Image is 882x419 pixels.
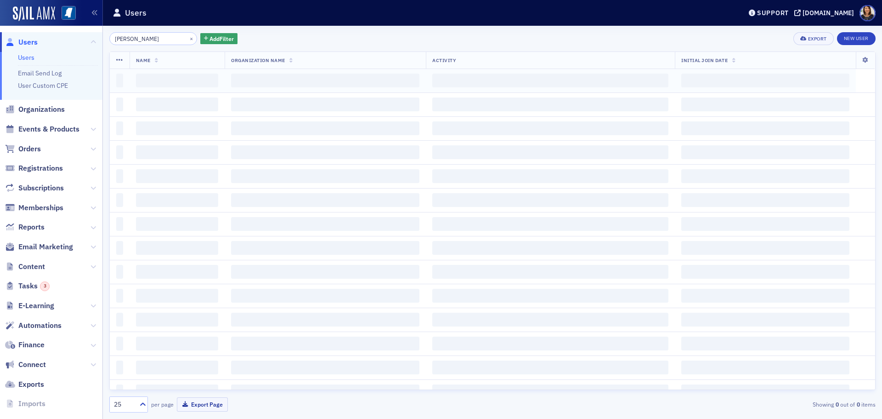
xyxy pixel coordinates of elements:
[5,301,54,311] a: E-Learning
[18,262,45,272] span: Content
[18,81,68,90] a: User Custom CPE
[231,121,419,135] span: ‌
[18,37,38,47] span: Users
[231,169,419,183] span: ‌
[681,145,849,159] span: ‌
[432,385,668,398] span: ‌
[681,121,849,135] span: ‌
[18,144,41,154] span: Orders
[151,400,174,408] label: per page
[18,104,65,115] span: Organizations
[116,74,123,87] span: ‌
[837,32,876,45] a: New User
[13,6,55,21] a: SailAMX
[5,222,45,232] a: Reports
[627,400,876,408] div: Showing out of items
[681,241,849,255] span: ‌
[681,217,849,231] span: ‌
[5,183,64,193] a: Subscriptions
[432,74,668,87] span: ‌
[793,32,833,45] button: Export
[5,242,73,252] a: Email Marketing
[231,385,419,398] span: ‌
[231,57,285,63] span: Organization Name
[116,337,123,350] span: ‌
[5,379,44,390] a: Exports
[231,74,419,87] span: ‌
[5,163,63,173] a: Registrations
[18,301,54,311] span: E-Learning
[432,193,668,207] span: ‌
[5,321,62,331] a: Automations
[116,313,123,327] span: ‌
[18,124,79,134] span: Events & Products
[200,33,238,45] button: AddFilter
[681,289,849,303] span: ‌
[432,57,456,63] span: Activity
[116,265,123,279] span: ‌
[125,7,147,18] h1: Users
[136,289,218,303] span: ‌
[681,265,849,279] span: ‌
[432,313,668,327] span: ‌
[432,217,668,231] span: ‌
[136,265,218,279] span: ‌
[18,242,73,252] span: Email Marketing
[231,241,419,255] span: ‌
[5,262,45,272] a: Content
[681,385,849,398] span: ‌
[757,9,789,17] div: Support
[18,69,62,77] a: Email Send Log
[18,203,63,213] span: Memberships
[18,321,62,331] span: Automations
[177,397,228,412] button: Export Page
[136,241,218,255] span: ‌
[432,169,668,183] span: ‌
[231,361,419,374] span: ‌
[136,121,218,135] span: ‌
[681,313,849,327] span: ‌
[18,163,63,173] span: Registrations
[231,145,419,159] span: ‌
[231,337,419,350] span: ‌
[136,337,218,350] span: ‌
[187,34,196,42] button: ×
[116,145,123,159] span: ‌
[116,385,123,398] span: ‌
[803,9,854,17] div: [DOMAIN_NAME]
[136,385,218,398] span: ‌
[432,121,668,135] span: ‌
[62,6,76,20] img: SailAMX
[794,10,857,16] button: [DOMAIN_NAME]
[808,36,827,41] div: Export
[5,399,45,409] a: Imports
[18,399,45,409] span: Imports
[116,169,123,183] span: ‌
[116,98,123,111] span: ‌
[18,222,45,232] span: Reports
[5,104,65,115] a: Organizations
[18,360,46,370] span: Connect
[5,37,38,47] a: Users
[681,98,849,111] span: ‌
[859,5,876,21] span: Profile
[432,289,668,303] span: ‌
[109,32,197,45] input: Search…
[681,169,849,183] span: ‌
[5,340,45,350] a: Finance
[116,289,123,303] span: ‌
[432,337,668,350] span: ‌
[432,361,668,374] span: ‌
[681,193,849,207] span: ‌
[231,289,419,303] span: ‌
[231,313,419,327] span: ‌
[681,337,849,350] span: ‌
[209,34,234,43] span: Add Filter
[116,241,123,255] span: ‌
[231,193,419,207] span: ‌
[136,98,218,111] span: ‌
[681,361,849,374] span: ‌
[116,121,123,135] span: ‌
[114,400,134,409] div: 25
[5,203,63,213] a: Memberships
